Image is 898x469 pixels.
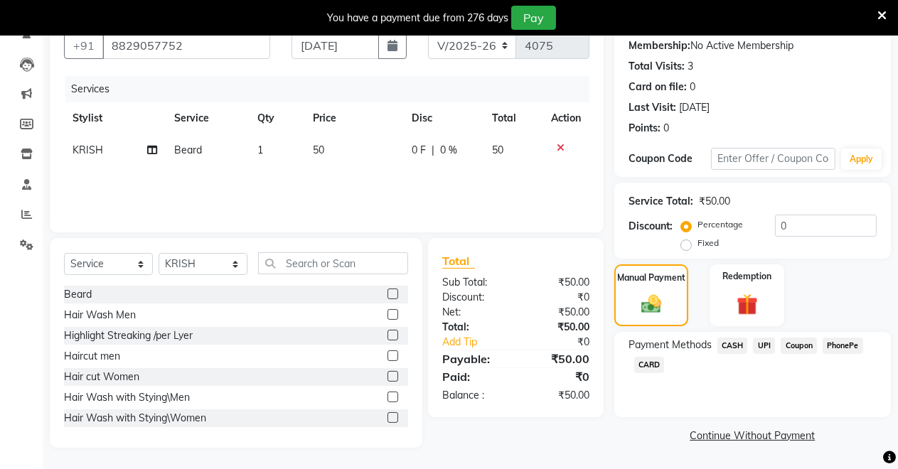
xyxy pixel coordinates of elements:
div: Discount: [432,290,515,305]
span: UPI [753,338,775,354]
input: Search or Scan [258,252,408,274]
div: Net: [432,305,515,320]
th: Action [542,102,589,134]
img: _cash.svg [635,293,668,316]
div: Service Total: [629,194,693,209]
div: Haircut men [64,349,120,364]
div: Total Visits: [629,59,685,74]
div: ₹50.00 [515,305,599,320]
div: Highlight Streaking /per Lyer [64,328,193,343]
span: PhonePe [823,338,863,354]
div: 0 [663,121,669,136]
span: Beard [174,144,202,156]
div: Points: [629,121,661,136]
th: Price [304,102,403,134]
div: Services [65,76,600,102]
div: Balance : [432,388,515,403]
button: Apply [841,149,882,170]
th: Service [166,102,249,134]
div: Discount: [629,219,673,234]
img: _gift.svg [730,291,765,318]
label: Redemption [722,270,771,283]
div: Hair Wash Men [64,308,136,323]
span: | [432,143,434,158]
div: Sub Total: [432,275,515,290]
button: Pay [511,6,556,30]
div: ₹50.00 [699,194,730,209]
span: 0 % [440,143,457,158]
label: Percentage [697,218,743,231]
span: 1 [257,144,263,156]
div: You have a payment due from 276 days [327,11,508,26]
span: KRISH [73,144,103,156]
a: Add Tip [432,335,530,350]
div: [DATE] [679,100,710,115]
div: Hair Wash with Stying\Women [64,411,206,426]
span: CASH [717,338,748,354]
th: Stylist [64,102,166,134]
span: 50 [313,144,324,156]
div: ₹0 [530,335,600,350]
div: Beard [64,287,92,302]
div: ₹0 [515,368,599,385]
span: CARD [634,357,665,373]
span: Coupon [781,338,817,354]
input: Enter Offer / Coupon Code [711,148,835,170]
th: Qty [249,102,304,134]
label: Fixed [697,237,719,249]
input: Search by Name/Mobile/Email/Code [102,32,270,59]
div: 3 [688,59,693,74]
div: Paid: [432,368,515,385]
span: 0 F [412,143,426,158]
div: ₹50.00 [515,388,599,403]
label: Manual Payment [617,271,685,284]
div: Total: [432,320,515,335]
div: No Active Membership [629,38,877,53]
span: Total [442,254,475,269]
div: ₹50.00 [515,350,599,367]
div: Hair Wash with Stying\Men [64,390,190,405]
div: Card on file: [629,80,687,95]
th: Total [484,102,542,134]
div: Coupon Code [629,151,711,166]
div: 0 [690,80,695,95]
div: Last Visit: [629,100,676,115]
div: Payable: [432,350,515,367]
span: 50 [493,144,504,156]
a: Continue Without Payment [617,428,888,443]
div: ₹0 [515,290,599,305]
div: Membership: [629,38,690,53]
div: Hair cut Women [64,370,139,384]
th: Disc [403,102,483,134]
div: ₹50.00 [515,275,599,290]
span: Payment Methods [629,338,712,352]
button: +91 [64,32,104,59]
div: ₹50.00 [515,320,599,335]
